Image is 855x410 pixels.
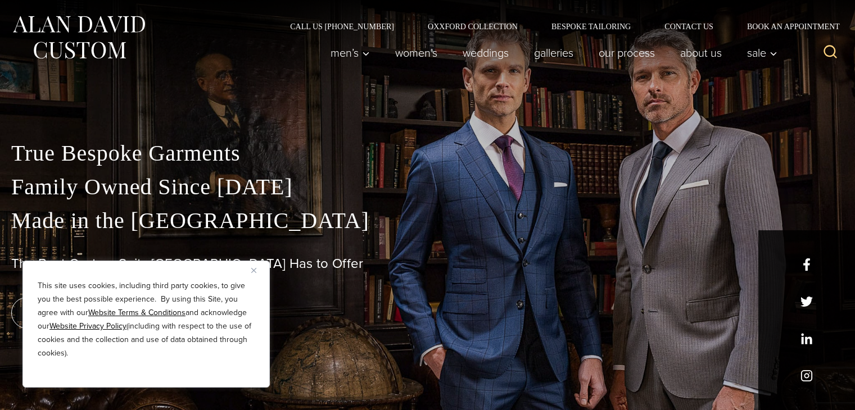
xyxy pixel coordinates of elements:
[586,42,668,64] a: Our Process
[11,297,169,329] a: book an appointment
[535,22,648,30] a: Bespoke Tailoring
[11,136,844,238] p: True Bespoke Garments Family Owned Since [DATE] Made in the [GEOGRAPHIC_DATA]
[273,22,844,30] nav: Secondary Navigation
[450,42,522,64] a: weddings
[251,263,265,277] button: Close
[49,320,126,332] a: Website Privacy Policy
[668,42,735,64] a: About Us
[411,22,535,30] a: Oxxford Collection
[522,42,586,64] a: Galleries
[88,307,186,318] a: Website Terms & Conditions
[11,256,844,272] h1: The Best Custom Suits [GEOGRAPHIC_DATA] Has to Offer
[38,279,255,360] p: This site uses cookies, including third party cookies, to give you the best possible experience. ...
[273,22,411,30] a: Call Us [PHONE_NUMBER]
[11,12,146,62] img: Alan David Custom
[331,47,370,58] span: Men’s
[251,268,256,273] img: Close
[648,22,730,30] a: Contact Us
[747,47,777,58] span: Sale
[383,42,450,64] a: Women’s
[817,39,844,66] button: View Search Form
[730,22,844,30] a: Book an Appointment
[318,42,784,64] nav: Primary Navigation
